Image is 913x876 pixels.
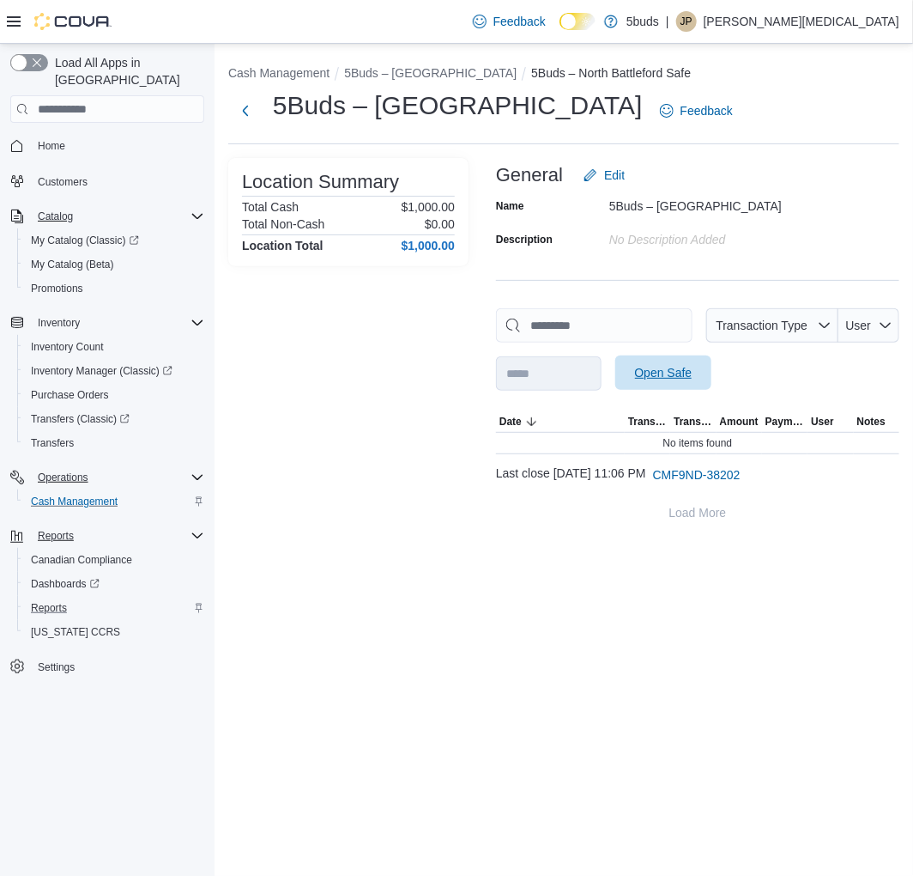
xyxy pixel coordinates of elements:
a: Canadian Compliance [24,550,139,570]
button: 5Buds – North Battleford Safe [531,66,691,80]
input: Dark Mode [559,13,596,31]
span: Catalog [38,210,73,223]
span: Cash Management [31,495,118,508]
div: Jackie Parkinson [676,11,697,32]
p: [PERSON_NAME][MEDICAL_DATA] [704,11,899,32]
span: Feedback [493,13,546,30]
button: Transaction # [670,411,716,432]
span: Load All Apps in [GEOGRAPHIC_DATA] [48,54,204,88]
span: No items found [663,436,733,450]
a: [US_STATE] CCRS [24,622,127,642]
button: Canadian Compliance [17,548,211,572]
a: Cash Management [24,491,124,512]
span: Reports [38,529,74,543]
button: Customers [3,168,211,193]
span: Reports [24,598,204,618]
span: Transfers [24,433,204,453]
span: Date [499,415,522,429]
span: Operations [31,467,204,488]
button: Reports [17,596,211,620]
button: Purchase Orders [17,383,211,407]
img: Cova [34,13,112,30]
span: Reports [31,601,67,615]
span: Transfers [31,436,74,450]
button: Next [228,94,263,128]
span: Canadian Compliance [24,550,204,570]
div: 5Buds – [GEOGRAPHIC_DATA] [609,192,839,213]
span: Edit [604,167,625,184]
h6: Total Non-Cash [242,217,325,231]
span: Transaction # [674,415,712,429]
span: Inventory Manager (Classic) [31,364,172,378]
span: Promotions [31,282,83,295]
button: User [838,308,899,343]
span: User [811,415,834,429]
h4: $1,000.00 [402,239,455,252]
a: Reports [24,598,74,618]
span: My Catalog (Classic) [24,230,204,251]
button: Promotions [17,277,211,301]
button: User [807,411,853,432]
a: Transfers (Classic) [24,409,136,429]
div: No Description added [609,226,839,246]
span: Settings [38,660,75,674]
button: Amount [716,411,762,432]
a: Purchase Orders [24,385,116,405]
span: My Catalog (Classic) [31,234,139,247]
span: Notes [857,415,886,429]
h3: Location Summary [242,172,399,192]
button: Transaction Type [706,308,838,343]
a: Dashboards [24,574,106,594]
a: Transfers (Classic) [17,407,211,431]
span: Operations [38,471,88,484]
p: $1,000.00 [402,200,455,214]
span: Dashboards [31,577,100,591]
label: Description [496,233,553,246]
button: Transfers [17,431,211,455]
button: Catalog [3,204,211,228]
span: My Catalog (Beta) [24,254,204,275]
button: 5Buds – [GEOGRAPHIC_DATA] [344,66,517,80]
span: Inventory Count [24,337,204,357]
button: Date [496,411,625,432]
button: Reports [31,526,81,546]
span: Inventory Count [31,340,104,354]
a: Inventory Manager (Classic) [24,361,179,381]
span: Home [38,139,65,153]
span: Settings [31,656,204,678]
h6: Total Cash [242,200,299,214]
button: Notes [854,411,899,432]
span: CMF9ND-38202 [653,466,741,484]
h4: Location Total [242,239,323,252]
a: My Catalog (Classic) [24,230,146,251]
span: Promotions [24,278,204,299]
span: Load More [669,504,727,521]
button: Inventory [31,313,87,333]
span: JP [680,11,692,32]
span: Canadian Compliance [31,553,132,567]
a: Transfers [24,433,81,453]
span: Transfers (Classic) [24,409,204,429]
button: Transaction Type [625,411,670,432]
h1: 5Buds – [GEOGRAPHIC_DATA] [273,88,643,123]
button: Catalog [31,206,80,227]
span: Reports [31,526,204,546]
span: Home [31,135,204,156]
a: Promotions [24,278,90,299]
button: Cash Management [228,66,330,80]
label: Name [496,199,524,213]
a: Inventory Manager (Classic) [17,359,211,383]
button: Cash Management [17,490,211,514]
span: Purchase Orders [31,388,109,402]
button: Home [3,133,211,158]
a: Inventory Count [24,337,111,357]
button: Inventory [3,311,211,335]
button: CMF9ND-38202 [646,458,747,492]
span: Feedback [680,102,733,119]
span: [US_STATE] CCRS [31,625,120,639]
a: Home [31,136,72,156]
a: My Catalog (Classic) [17,228,211,252]
span: Transaction Type [716,319,807,332]
span: Inventory [38,316,80,330]
span: Amount [720,415,759,429]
